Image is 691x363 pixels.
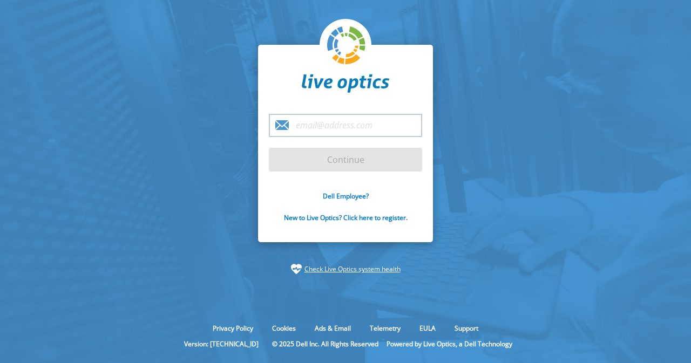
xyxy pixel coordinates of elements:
[264,324,304,333] a: Cookies
[205,324,261,333] a: Privacy Policy
[304,264,401,275] a: Check Live Optics system health
[291,264,302,275] img: status-check-icon.svg
[267,339,384,348] li: © 2025 Dell Inc. All Rights Reserved
[362,324,409,333] a: Telemetry
[284,213,408,222] a: New to Live Optics? Click here to register.
[323,191,369,201] a: Dell Employee?
[302,74,389,93] img: liveoptics-word.svg
[179,339,264,348] li: Version: [TECHNICAL_ID]
[327,26,366,65] img: liveoptics-logo.svg
[387,339,512,348] li: Powered by Live Optics, a Dell Technology
[446,324,486,333] a: Support
[307,324,359,333] a: Ads & Email
[269,114,422,137] input: email@address.com
[411,324,444,333] a: EULA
